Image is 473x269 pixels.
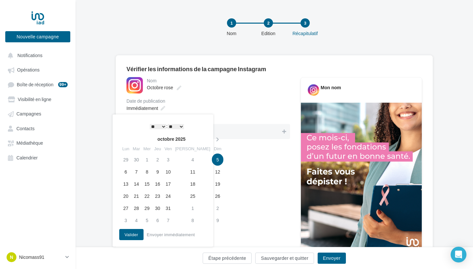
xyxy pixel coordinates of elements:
th: Jeu [152,144,163,154]
div: Vérifier les informations de la campagne Instagram [126,66,422,72]
td: 29 [142,202,152,214]
div: 3 [301,18,310,28]
span: Calendrier [16,155,38,160]
td: 6 [121,166,131,178]
span: Campagnes [16,111,41,117]
div: Nom [147,78,289,83]
th: Mar [131,144,142,154]
p: Nicomass91 [19,254,63,260]
td: 24 [163,190,173,202]
a: Contacts [4,122,72,134]
td: 15 [142,178,152,190]
a: Visibilité en ligne [4,93,72,105]
td: 4 [131,214,142,226]
a: Boîte de réception99+ [4,78,72,91]
button: Envoyer [318,253,346,264]
th: [PERSON_NAME] [173,144,212,154]
td: 3 [121,214,131,226]
span: Notifications [17,52,42,58]
td: 27 [121,202,131,214]
td: 11 [173,166,212,178]
td: 29 [121,154,131,166]
td: 30 [152,202,163,214]
td: 5 [212,154,223,166]
div: 1 [227,18,236,28]
button: Valider [119,229,144,240]
td: 8 [173,214,212,226]
span: Immédiatement [126,105,158,111]
th: octobre 2025 [131,134,212,144]
div: : [134,121,200,131]
th: Mer [142,144,152,154]
td: 10 [163,166,173,178]
div: Nom [211,30,253,37]
span: N [10,254,13,260]
td: 22 [142,190,152,202]
td: 31 [163,202,173,214]
td: 12 [212,166,223,178]
td: 18 [173,178,212,190]
td: 25 [173,190,212,202]
td: 5 [142,214,152,226]
div: 2 [264,18,273,28]
button: Sauvegarder et quitter [255,253,314,264]
a: Médiathèque [4,137,72,149]
span: Boîte de réception [17,82,54,87]
button: Envoyer immédiatement [144,231,197,238]
td: 20 [121,190,131,202]
td: 9 [152,166,163,178]
div: Edition [247,30,289,37]
button: Notifications [4,49,69,61]
td: 6 [152,214,163,226]
td: 2 [212,202,223,214]
div: 99+ [58,82,68,87]
td: 23 [152,190,163,202]
td: 9 [212,214,223,226]
td: 1 [142,154,152,166]
td: 3 [163,154,173,166]
a: Campagnes [4,108,72,119]
td: 28 [131,202,142,214]
td: 8 [142,166,152,178]
td: 26 [212,190,223,202]
a: N Nicomass91 [5,251,70,263]
td: 7 [163,214,173,226]
th: Dim [212,144,223,154]
td: 30 [131,154,142,166]
td: 4 [173,154,212,166]
td: 16 [152,178,163,190]
a: Opérations [4,64,72,75]
td: 17 [163,178,173,190]
td: 1 [173,202,212,214]
td: 7 [131,166,142,178]
a: Calendrier [4,152,72,163]
span: Octobre rose [147,85,173,90]
div: Date de publication [126,99,290,103]
span: Visibilité en ligne [18,96,51,102]
div: Mon nom [321,84,341,91]
th: Lun [121,144,131,154]
button: Étape précédente [203,253,252,264]
span: Opérations [17,67,39,73]
button: Nouvelle campagne [5,31,70,42]
span: Contacts [16,126,34,131]
td: 13 [121,178,131,190]
div: Récapitulatif [284,30,326,37]
div: Open Intercom Messenger [451,247,466,262]
td: 21 [131,190,142,202]
td: 19 [212,178,223,190]
td: 2 [152,154,163,166]
td: 14 [131,178,142,190]
th: Ven [163,144,173,154]
span: Médiathèque [16,140,43,146]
